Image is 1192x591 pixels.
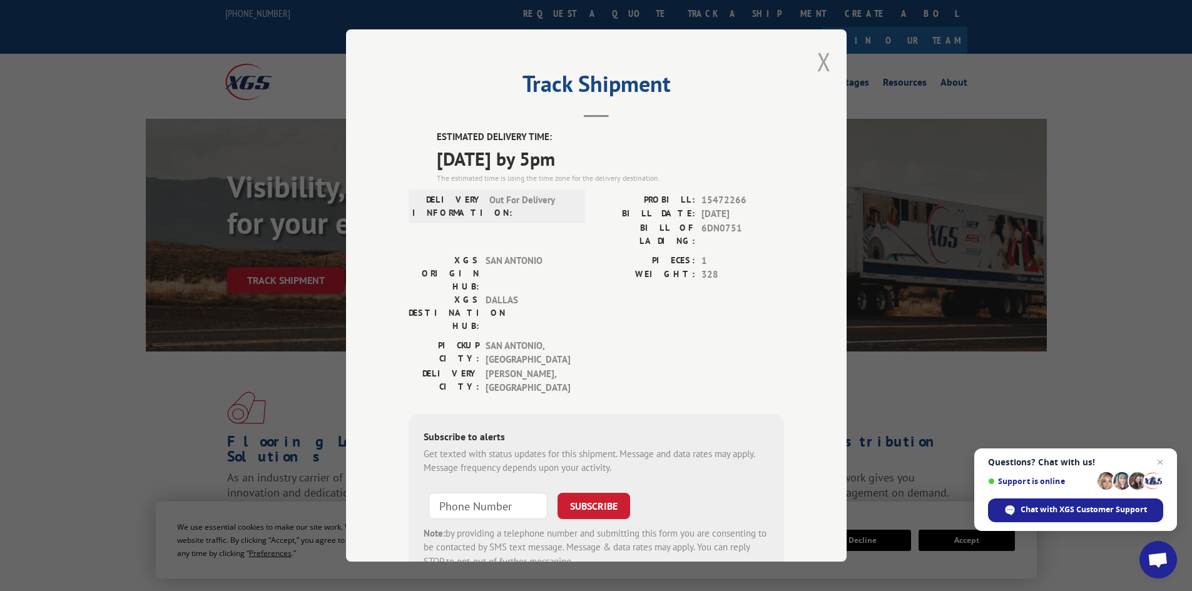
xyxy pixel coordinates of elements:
[596,221,695,248] label: BILL OF LADING:
[988,457,1163,467] span: Questions? Chat with us!
[1139,541,1177,578] div: Open chat
[424,527,769,569] div: by providing a telephone number and submitting this form you are consenting to be contacted by SM...
[486,339,570,367] span: SAN ANTONIO , [GEOGRAPHIC_DATA]
[596,254,695,268] label: PIECES:
[409,254,479,293] label: XGS ORIGIN HUB:
[1021,504,1147,515] span: Chat with XGS Customer Support
[486,367,570,395] span: [PERSON_NAME] , [GEOGRAPHIC_DATA]
[409,339,479,367] label: PICKUP CITY:
[409,75,784,99] h2: Track Shipment
[486,254,570,293] span: SAN ANTONIO
[486,293,570,333] span: DALLAS
[437,130,784,144] label: ESTIMATED DELIVERY TIME:
[701,207,784,221] span: [DATE]
[409,293,479,333] label: XGS DESTINATION HUB:
[988,477,1093,486] span: Support is online
[701,221,784,248] span: 6DN0751
[596,268,695,282] label: WEIGHT:
[424,447,769,475] div: Get texted with status updates for this shipment. Message and data rates may apply. Message frequ...
[429,493,548,519] input: Phone Number
[409,367,479,395] label: DELIVERY CITY:
[489,193,574,220] span: Out For Delivery
[1153,455,1168,470] span: Close chat
[596,193,695,208] label: PROBILL:
[701,193,784,208] span: 15472266
[424,527,446,539] strong: Note:
[424,429,769,447] div: Subscribe to alerts
[817,45,831,78] button: Close modal
[412,193,483,220] label: DELIVERY INFORMATION:
[701,268,784,282] span: 328
[558,493,630,519] button: SUBSCRIBE
[701,254,784,268] span: 1
[437,144,784,173] span: [DATE] by 5pm
[596,207,695,221] label: BILL DATE:
[437,173,784,184] div: The estimated time is using the time zone for the delivery destination.
[988,498,1163,522] div: Chat with XGS Customer Support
